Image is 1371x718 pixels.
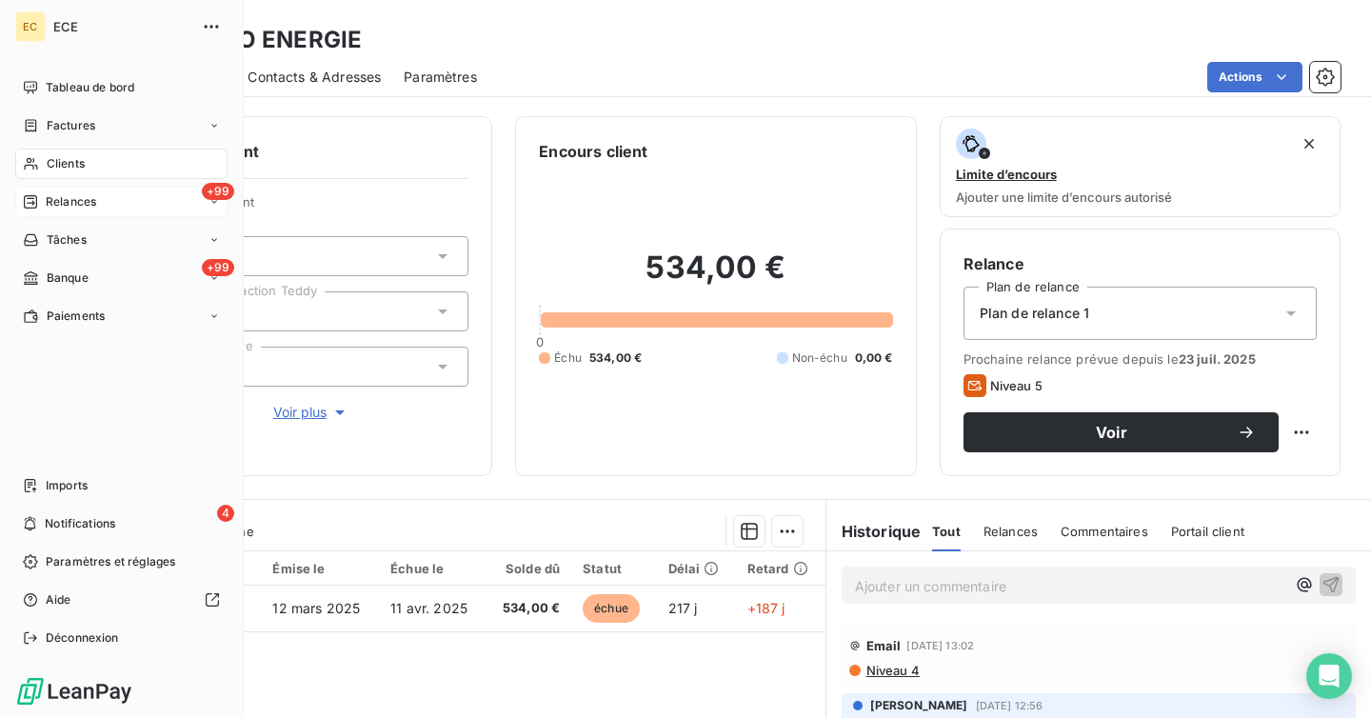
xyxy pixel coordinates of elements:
[47,308,105,325] span: Paiements
[15,11,46,42] div: EC
[1306,653,1352,699] div: Open Intercom Messenger
[536,334,544,349] span: 0
[583,561,645,576] div: Statut
[539,249,892,306] h2: 534,00 €
[46,591,71,608] span: Aide
[45,515,115,532] span: Notifications
[792,349,847,367] span: Non-échu
[47,155,85,172] span: Clients
[1171,524,1244,539] span: Portail client
[964,412,1279,452] button: Voir
[153,402,468,423] button: Voir plus
[1179,351,1256,367] span: 23 juil. 2025
[273,403,349,422] span: Voir plus
[583,594,640,623] span: échue
[217,505,234,522] span: 4
[747,600,785,616] span: +187 j
[589,349,642,367] span: 534,00 €
[864,663,920,678] span: Niveau 4
[497,599,560,618] span: 534,00 €
[272,600,360,616] span: 12 mars 2025
[826,520,922,543] h6: Historique
[932,524,961,539] span: Tout
[855,349,893,367] span: 0,00 €
[554,349,582,367] span: Échu
[984,524,1038,539] span: Relances
[46,79,134,96] span: Tableau de bord
[47,117,95,134] span: Factures
[47,231,87,249] span: Tâches
[46,477,88,494] span: Imports
[115,140,468,163] h6: Informations client
[272,561,368,576] div: Émise le
[956,167,1057,182] span: Limite d’encours
[964,351,1317,367] span: Prochaine relance prévue depuis le
[964,252,1317,275] h6: Relance
[15,676,133,707] img: Logo LeanPay
[248,68,381,87] span: Contacts & Adresses
[866,638,902,653] span: Email
[46,629,119,647] span: Déconnexion
[870,697,968,714] span: [PERSON_NAME]
[153,194,468,221] span: Propriétés Client
[404,68,477,87] span: Paramètres
[497,561,560,576] div: Solde dû
[940,116,1341,217] button: Limite d’encoursAjouter une limite d’encours autorisé
[986,425,1237,440] span: Voir
[1061,524,1148,539] span: Commentaires
[46,193,96,210] span: Relances
[980,304,1090,323] span: Plan de relance 1
[1207,62,1302,92] button: Actions
[668,561,725,576] div: Délai
[747,561,814,576] div: Retard
[906,640,974,651] span: [DATE] 13:02
[47,269,89,287] span: Banque
[390,561,474,576] div: Échue le
[168,23,362,57] h3: AB ECO ENERGIE
[956,189,1172,205] span: Ajouter une limite d’encours autorisé
[976,700,1043,711] span: [DATE] 12:56
[202,259,234,276] span: +99
[46,553,175,570] span: Paramètres et réglages
[990,378,1043,393] span: Niveau 5
[539,140,647,163] h6: Encours client
[53,19,190,34] span: ECE
[15,585,228,615] a: Aide
[668,600,698,616] span: 217 j
[390,600,467,616] span: 11 avr. 2025
[202,183,234,200] span: +99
